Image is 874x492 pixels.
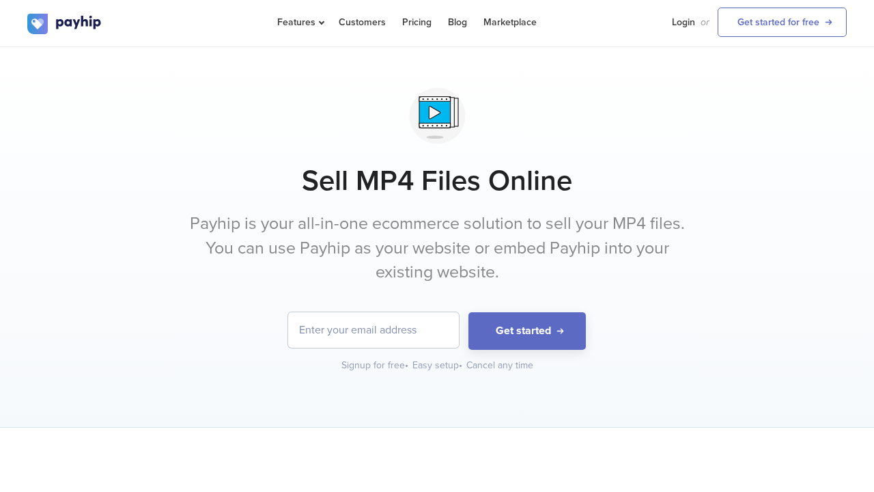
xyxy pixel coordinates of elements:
img: svg+xml;utf8,%3Csvg%20viewBox%3D%220%200%20100%20100%22%20xmlns%3D%22http%3A%2F%2Fwww.w3.org%2F20... [403,81,472,150]
div: Easy setup [412,359,464,372]
p: Payhip is your all-in-one ecommerce solution to sell your MP4 files. You can use Payhip as your w... [181,212,693,285]
span: • [405,359,408,371]
img: logo.svg [27,14,102,34]
div: Signup for free [341,359,410,372]
input: Enter your email address [288,312,459,348]
button: Get started [468,312,586,350]
div: Cancel any time [466,359,533,372]
span: • [459,359,462,371]
h1: Sell MP4 Files Online [27,164,847,198]
a: Get started for free [718,8,847,37]
span: Features [277,16,322,28]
